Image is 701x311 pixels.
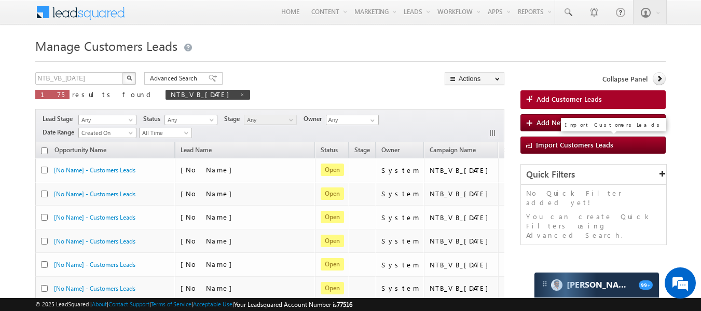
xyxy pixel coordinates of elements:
span: Open [321,235,344,247]
span: Collapse Panel [602,74,648,84]
a: [No Name] - Customers Leads [54,213,135,221]
span: Date Range [43,128,78,137]
a: Stage [349,144,375,158]
a: [No Name] - Customers Leads [54,237,135,245]
span: Open [321,164,344,176]
span: 99+ [639,280,653,290]
span: Open [321,211,344,223]
span: Status [143,114,164,124]
span: Opportunity Name [54,146,106,154]
div: NTB_VB_[DATE] [430,283,493,293]
img: carter-drag [541,280,549,288]
a: Any [164,115,217,125]
input: Type to Search [326,115,379,125]
span: 77516 [337,301,352,308]
div: System [381,166,419,175]
div: System [381,236,419,246]
span: Stage [224,114,244,124]
a: Any [78,115,136,125]
a: Opportunity Name [49,144,112,158]
div: Digital [504,283,546,293]
span: SGRL Source [504,146,539,154]
span: Your Leadsquared Account Number is [234,301,352,308]
div: Digital [504,213,546,222]
span: Campaign Name [430,146,476,154]
span: [No Name] [181,236,237,245]
a: Show All Items [365,115,378,126]
p: You can create Quick Filters using Advanced Search. [526,212,662,240]
p: No Quick Filter added yet! [526,188,662,207]
span: Import Customers Leads [536,140,613,149]
span: [No Name] [181,283,237,292]
div: Quick Filters [521,165,667,185]
a: SGRL Source [499,144,544,158]
div: System [381,189,419,198]
a: [No Name] - Customers Leads [54,261,135,268]
span: Stage [354,146,370,154]
span: © 2025 LeadSquared | | | | | [35,300,352,309]
span: Any [79,115,133,125]
span: 175 [40,90,64,99]
span: Owner [381,146,400,154]
div: Digital [504,236,546,246]
a: Contact Support [108,301,149,307]
div: Digital [504,166,546,175]
span: [No Name] [181,260,237,268]
span: Open [321,187,344,200]
span: Any [165,115,214,125]
span: Lead Stage [43,114,77,124]
span: [No Name] [181,165,237,174]
div: NTB_VB_[DATE] [430,236,493,246]
a: Any [244,115,297,125]
a: [No Name] - Customers Leads [54,285,135,292]
span: Lead Name [175,144,217,158]
img: Search [127,75,132,80]
span: [No Name] [181,212,237,221]
p: Import Customers Leads [565,121,662,128]
a: [No Name] - Customers Leads [54,190,135,198]
span: results found [72,90,155,99]
a: All Time [139,128,192,138]
span: Advanced Search [150,74,200,83]
span: Open [321,282,344,294]
span: All Time [140,128,189,138]
span: Owner [304,114,326,124]
div: NTB_VB_[DATE] [430,260,493,269]
a: Status [315,144,343,158]
span: Created On [79,128,133,138]
span: [No Name] [181,189,237,198]
a: Created On [78,128,136,138]
div: System [381,260,419,269]
span: Any [244,115,294,125]
div: NTB_VB_[DATE] [430,213,493,222]
span: NTB_VB_[DATE] [171,90,235,99]
input: Check all records [41,147,48,154]
button: Actions [445,72,504,85]
div: NTB_VB_[DATE] [430,189,493,198]
div: Digital [504,189,546,198]
a: [No Name] - Customers Leads [54,166,135,174]
a: About [92,301,107,307]
a: Acceptable Use [193,301,232,307]
div: System [381,213,419,222]
span: Add Customer Leads [537,94,602,104]
div: NTB_VB_[DATE] [430,166,493,175]
span: Manage Customers Leads [35,37,177,54]
div: Digital [504,260,546,269]
div: carter-dragCarter[PERSON_NAME]99+ [534,272,659,298]
a: Terms of Service [151,301,191,307]
span: Open [321,258,344,271]
a: Add Customer Leads [520,90,666,109]
div: System [381,283,419,293]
